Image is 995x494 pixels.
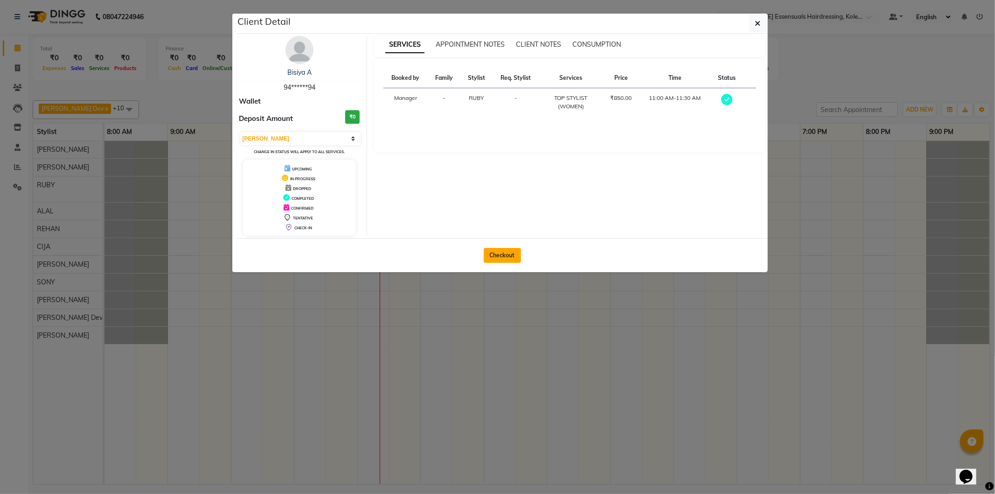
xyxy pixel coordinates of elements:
a: Bisiya A [287,68,312,77]
h3: ₹0 [345,110,360,124]
span: CLIENT NOTES [516,40,561,49]
div: ₹850.00 [608,94,634,102]
th: Price [603,68,640,88]
small: Change in status will apply to all services. [254,149,345,154]
span: CONSUMPTION [572,40,621,49]
span: IN PROGRESS [290,176,315,181]
img: avatar [285,36,313,64]
span: APPOINTMENT NOTES [436,40,505,49]
th: Family [428,68,460,88]
span: Deposit Amount [239,113,293,124]
td: Manager [383,88,428,117]
th: Booked by [383,68,428,88]
span: COMPLETED [292,196,314,201]
span: Wallet [239,96,261,107]
span: CHECK-IN [294,226,312,230]
th: Time [640,68,710,88]
span: DROPPED [293,186,311,191]
span: TENTATIVE [293,216,313,220]
th: Status [710,68,743,88]
span: UPCOMING [292,167,312,171]
h5: Client Detail [238,14,291,28]
th: Req. Stylist [493,68,540,88]
th: Stylist [460,68,493,88]
iframe: chat widget [956,457,986,485]
span: CONFIRMED [291,206,313,211]
button: Checkout [484,248,521,263]
td: - [428,88,460,117]
div: TOP STYLIST (WOMEN) [545,94,597,111]
span: RUBY [469,94,484,101]
th: Services [539,68,603,88]
td: - [493,88,540,117]
span: SERVICES [385,36,424,53]
td: 11:00 AM-11:30 AM [640,88,710,117]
